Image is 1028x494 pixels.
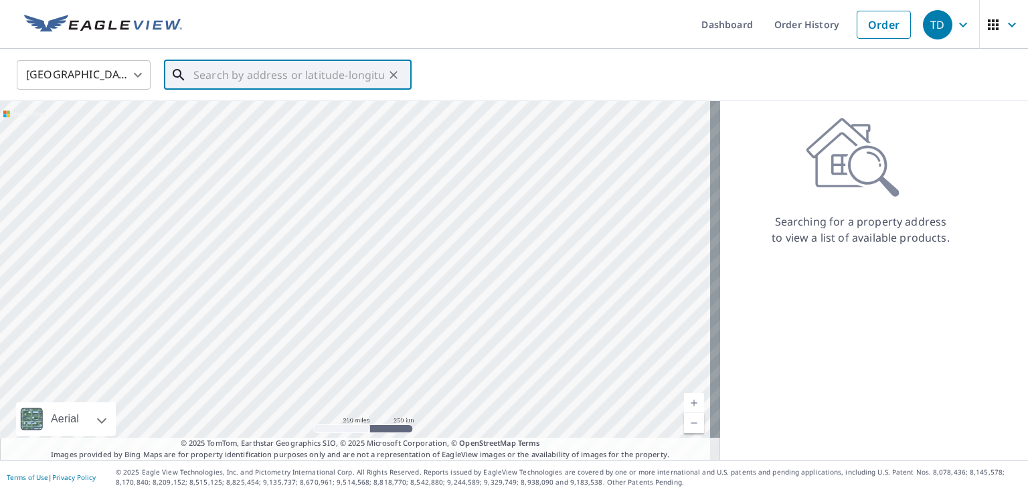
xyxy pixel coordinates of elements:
div: TD [923,10,952,39]
a: OpenStreetMap [459,438,515,448]
a: Terms of Use [7,473,48,482]
a: Privacy Policy [52,473,96,482]
img: EV Logo [24,15,182,35]
p: | [7,473,96,481]
a: Terms [518,438,540,448]
a: Current Level 5, Zoom In [684,393,704,413]
p: Searching for a property address to view a list of available products. [771,214,950,246]
div: Aerial [47,402,83,436]
a: Order [857,11,911,39]
a: Current Level 5, Zoom Out [684,413,704,433]
span: © 2025 TomTom, Earthstar Geographics SIO, © 2025 Microsoft Corporation, © [181,438,540,449]
div: Aerial [16,402,116,436]
p: © 2025 Eagle View Technologies, Inc. and Pictometry International Corp. All Rights Reserved. Repo... [116,467,1021,487]
input: Search by address or latitude-longitude [193,56,384,94]
div: [GEOGRAPHIC_DATA] [17,56,151,94]
button: Clear [384,66,403,84]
